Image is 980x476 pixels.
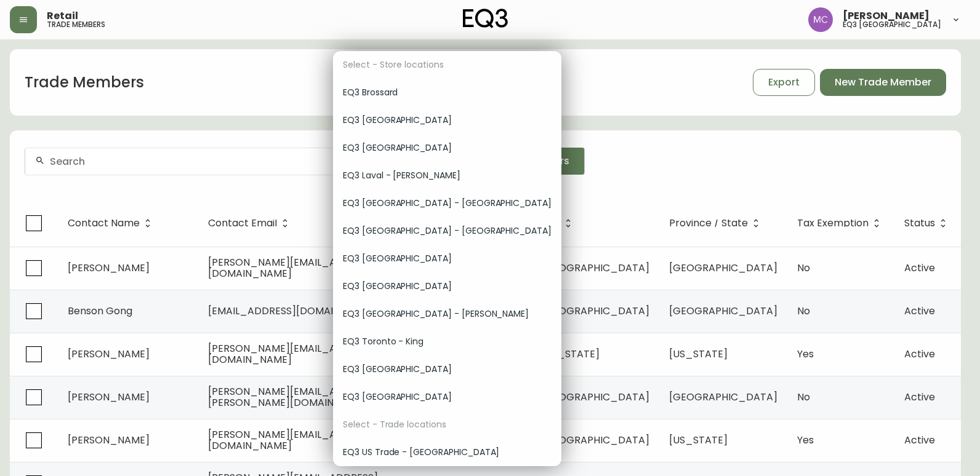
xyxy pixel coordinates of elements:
[343,335,552,348] span: EQ3 Toronto - King
[343,141,552,154] span: EQ3 [GEOGRAPHIC_DATA]
[333,245,561,272] div: EQ3 [GEOGRAPHIC_DATA]
[343,307,552,320] span: EQ3 [GEOGRAPHIC_DATA] - [PERSON_NAME]
[333,162,561,189] div: EQ3 Laval - [PERSON_NAME]
[343,114,552,127] span: EQ3 [GEOGRAPHIC_DATA]
[343,86,552,99] span: EQ3 Brossard
[343,446,552,459] span: EQ3 US Trade - [GEOGRAPHIC_DATA]
[333,79,561,106] div: EQ3 Brossard
[343,224,552,237] span: EQ3 [GEOGRAPHIC_DATA] - [GEOGRAPHIC_DATA]
[343,391,552,403] span: EQ3 [GEOGRAPHIC_DATA]
[333,189,561,217] div: EQ3 [GEOGRAPHIC_DATA] - [GEOGRAPHIC_DATA]
[343,197,552,210] span: EQ3 [GEOGRAPHIC_DATA] - [GEOGRAPHIC_DATA]
[343,252,552,265] span: EQ3 [GEOGRAPHIC_DATA]
[333,106,561,134] div: EQ3 [GEOGRAPHIC_DATA]
[333,272,561,300] div: EQ3 [GEOGRAPHIC_DATA]
[333,383,561,411] div: EQ3 [GEOGRAPHIC_DATA]
[343,363,552,376] span: EQ3 [GEOGRAPHIC_DATA]
[333,355,561,383] div: EQ3 [GEOGRAPHIC_DATA]
[343,280,552,293] span: EQ3 [GEOGRAPHIC_DATA]
[333,300,561,328] div: EQ3 [GEOGRAPHIC_DATA] - [PERSON_NAME]
[333,217,561,245] div: EQ3 [GEOGRAPHIC_DATA] - [GEOGRAPHIC_DATA]
[343,169,552,182] span: EQ3 Laval - [PERSON_NAME]
[333,438,561,466] div: EQ3 US Trade - [GEOGRAPHIC_DATA]
[333,134,561,162] div: EQ3 [GEOGRAPHIC_DATA]
[333,328,561,355] div: EQ3 Toronto - King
